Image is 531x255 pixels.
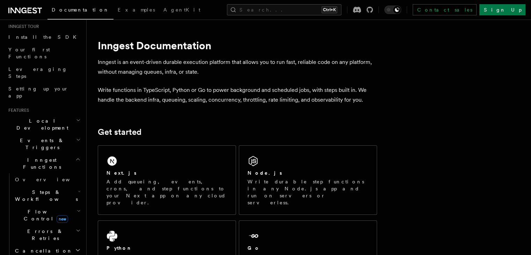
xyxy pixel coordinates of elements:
[98,145,236,215] a: Next.jsAdd queueing, events, crons, and step functions to your Next app on any cloud provider.
[248,169,282,176] h2: Node.js
[57,215,68,223] span: new
[384,6,401,14] button: Toggle dark mode
[52,7,109,13] span: Documentation
[413,4,477,15] a: Contact sales
[98,85,377,105] p: Write functions in TypeScript, Python or Go to power background and scheduled jobs, with steps bu...
[12,205,82,225] button: Flow Controlnew
[12,208,77,222] span: Flow Control
[8,47,50,59] span: Your first Functions
[6,63,82,82] a: Leveraging Steps
[12,173,82,186] a: Overview
[8,34,81,40] span: Install the SDK
[12,186,82,205] button: Steps & Workflows
[163,7,200,13] span: AgentKit
[106,245,132,252] h2: Python
[47,2,113,20] a: Documentation
[479,4,525,15] a: Sign Up
[248,245,260,252] h2: Go
[6,137,76,151] span: Events & Triggers
[12,247,73,254] span: Cancellation
[6,31,82,43] a: Install the SDK
[12,228,76,242] span: Errors & Retries
[6,24,39,29] span: Inngest tour
[8,86,68,99] span: Setting up your app
[118,7,155,13] span: Examples
[98,57,377,77] p: Inngest is an event-driven durable execution platform that allows you to run fast, reliable code ...
[248,178,368,206] p: Write durable step functions in any Node.js app and run on servers or serverless.
[6,82,82,102] a: Setting up your app
[227,4,341,15] button: Search...Ctrl+K
[8,66,67,79] span: Leveraging Steps
[106,178,227,206] p: Add queueing, events, crons, and step functions to your Next app on any cloud provider.
[113,2,159,19] a: Examples
[12,189,78,203] span: Steps & Workflows
[98,127,141,137] a: Get started
[6,115,82,134] button: Local Development
[106,169,137,176] h2: Next.js
[6,108,29,113] span: Features
[12,225,82,245] button: Errors & Retries
[6,154,82,173] button: Inngest Functions
[6,43,82,63] a: Your first Functions
[6,156,75,170] span: Inngest Functions
[159,2,205,19] a: AgentKit
[15,177,87,182] span: Overview
[6,117,76,131] span: Local Development
[98,39,377,52] h1: Inngest Documentation
[322,6,337,13] kbd: Ctrl+K
[6,134,82,154] button: Events & Triggers
[239,145,377,215] a: Node.jsWrite durable step functions in any Node.js app and run on servers or serverless.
